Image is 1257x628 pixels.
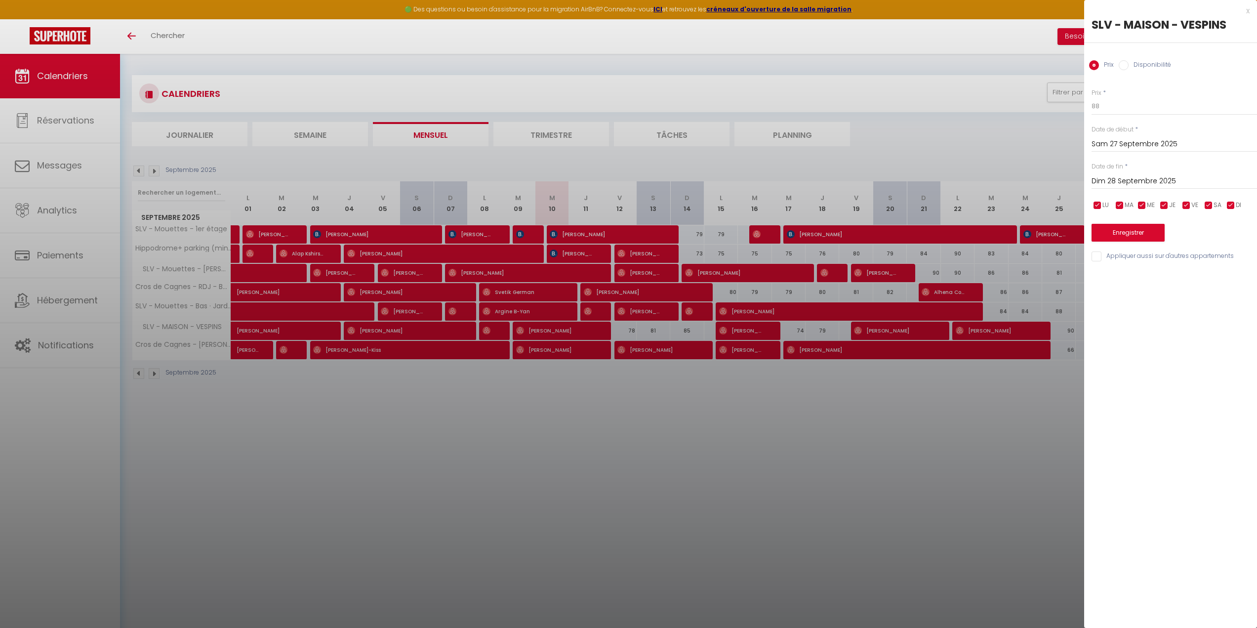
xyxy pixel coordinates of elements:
[1191,201,1198,210] span: VE
[1125,201,1134,210] span: MA
[8,4,38,34] button: Ouvrir le widget de chat LiveChat
[1092,125,1134,134] label: Date de début
[1092,162,1123,171] label: Date de fin
[1129,60,1171,71] label: Disponibilité
[1092,224,1165,242] button: Enregistrer
[1169,201,1176,210] span: JE
[1099,60,1114,71] label: Prix
[1214,201,1221,210] span: SA
[1084,5,1250,17] div: x
[1092,88,1101,98] label: Prix
[1092,17,1250,33] div: SLV - MAISON - VESPINS
[1236,201,1241,210] span: DI
[1147,201,1155,210] span: ME
[1102,201,1109,210] span: LU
